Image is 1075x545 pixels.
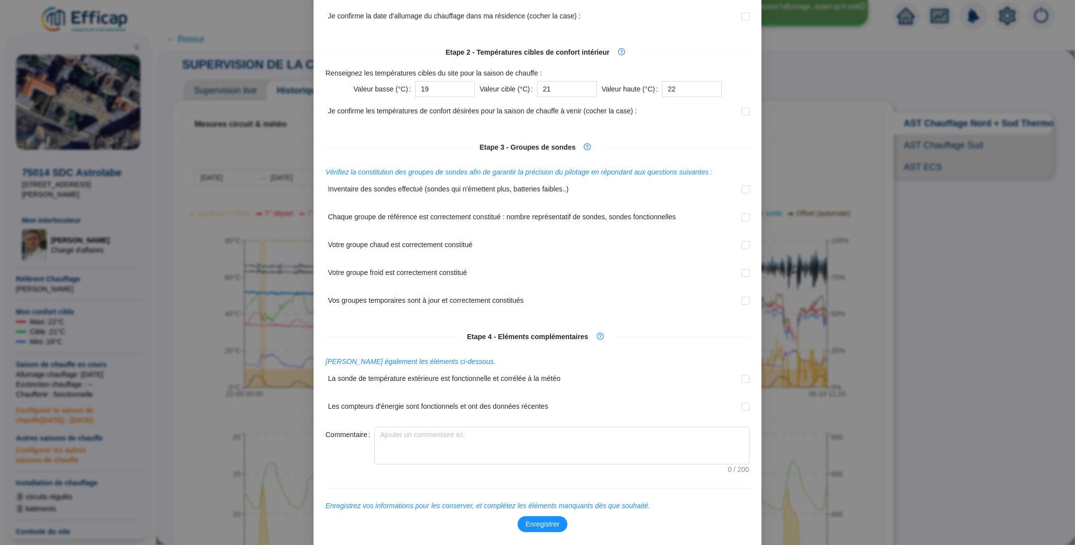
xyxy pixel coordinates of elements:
textarea: Commentaire [375,427,749,464]
label: Commentaire [325,427,374,443]
label: Valeur cible (°C) [480,81,537,97]
span: Chaque groupe de référence est correctement constitué : nombre représentatif de sondes, sondes fo... [328,212,676,235]
span: question-circle [597,333,604,340]
span: Inventaire des sondes effectué (sondes qui n'émettent plus, batteries faibles..) [328,184,568,207]
span: Renseignez les températures cibles du site pour la saison de chauffe : [325,69,542,77]
strong: Etape 4 - Eléments complémentaires [467,333,588,341]
input: Valeur basse (°C) [415,81,475,97]
span: question-circle [618,48,625,55]
input: Valeur cible (°C) [537,81,597,97]
span: Votre groupe chaud est correctement constitué [328,240,472,263]
span: Enregistrer [526,519,559,530]
span: Votre groupe froid est correctement constitué [328,268,467,290]
strong: Etape 3 - Groupes de sondes [480,143,576,151]
span: [PERSON_NAME] également les éléments ci-dessous. [325,358,496,365]
span: Les compteurs d'énergie sont fonctionnels et ont des données récentes [328,401,548,424]
span: La sonde de température extérieure est fonctionnelle et corrélée à la météo [328,373,560,396]
label: Valeur basse (°C) [353,81,415,97]
span: question-circle [584,143,591,150]
button: Enregistrer [518,516,567,532]
span: Vérifiez la constitution des groupes de sondes afin de garantir la précision du pilotage en répon... [325,168,713,176]
span: Enregistrez vos informations pour les conserver, et complétez les éléments manquants dès que souh... [325,502,650,510]
input: Valeur haute (°C) [662,81,722,97]
span: Vos groupes temporaires sont à jour et correctement constitués [328,295,524,318]
label: Valeur haute (°C) [602,81,662,97]
strong: Etape 2 - Températures cibles de confort intérieur [445,48,610,56]
span: Je confirme la date d'allumage du chauffage dans ma résidence (cocher la case) : [328,11,580,34]
span: Je confirme les températures de confort désirées pour la saison de chauffe à venir (cocher la cas... [328,106,637,129]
